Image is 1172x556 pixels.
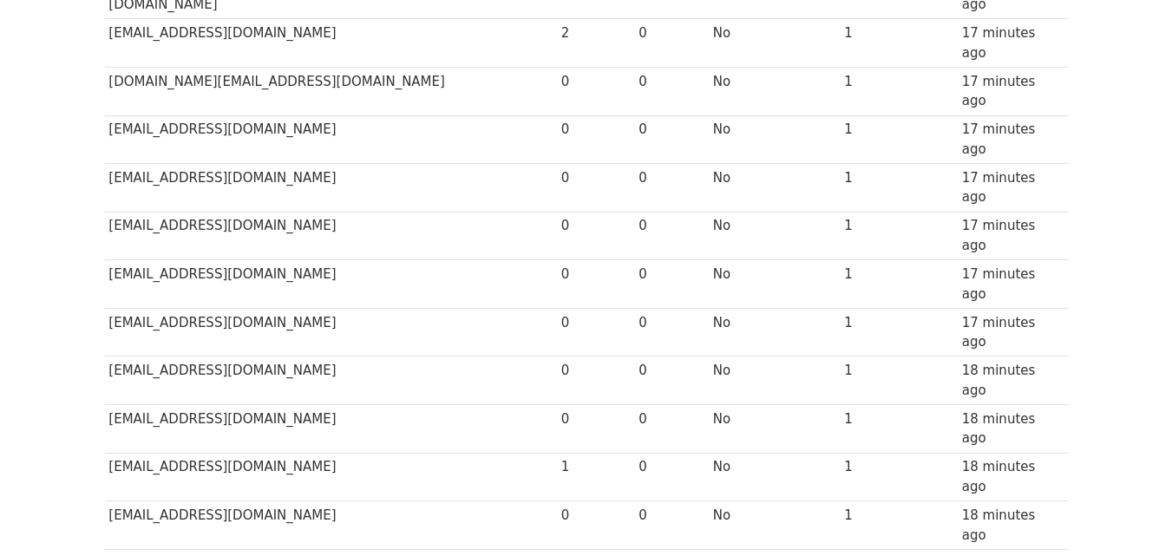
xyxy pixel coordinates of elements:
td: 0 [635,212,709,260]
td: 0 [635,405,709,454]
td: 18 minutes ago [958,453,1068,501]
td: [EMAIL_ADDRESS][DOMAIN_NAME] [105,453,558,501]
td: 1 [840,501,958,550]
td: No [709,115,840,164]
td: [EMAIL_ADDRESS][DOMAIN_NAME] [105,405,558,454]
td: 17 minutes ago [958,67,1068,115]
td: No [709,308,840,356]
td: No [709,405,840,454]
td: 1 [840,260,958,309]
td: 0 [557,67,635,115]
td: 0 [557,164,635,213]
td: 0 [635,260,709,309]
td: 1 [840,19,958,68]
td: 1 [557,453,635,501]
td: [DOMAIN_NAME][EMAIL_ADDRESS][DOMAIN_NAME] [105,67,558,115]
td: [EMAIL_ADDRESS][DOMAIN_NAME] [105,164,558,213]
td: 0 [635,19,709,68]
td: 0 [635,356,709,405]
td: [EMAIL_ADDRESS][DOMAIN_NAME] [105,260,558,309]
td: 0 [557,260,635,309]
td: No [709,501,840,550]
td: 18 minutes ago [958,501,1068,550]
td: [EMAIL_ADDRESS][DOMAIN_NAME] [105,308,558,356]
td: 17 minutes ago [958,115,1068,164]
td: 17 minutes ago [958,260,1068,309]
td: 0 [635,115,709,164]
td: No [709,19,840,68]
td: 17 minutes ago [958,308,1068,356]
td: 1 [840,115,958,164]
td: 0 [635,453,709,501]
td: 0 [635,308,709,356]
td: 1 [840,453,958,501]
td: No [709,453,840,501]
td: 0 [635,67,709,115]
td: No [709,260,840,309]
td: 0 [557,308,635,356]
td: 1 [840,212,958,260]
td: 17 minutes ago [958,212,1068,260]
td: No [709,67,840,115]
td: 0 [557,115,635,164]
td: [EMAIL_ADDRESS][DOMAIN_NAME] [105,501,558,550]
td: 1 [840,67,958,115]
td: 2 [557,19,635,68]
td: [EMAIL_ADDRESS][DOMAIN_NAME] [105,115,558,164]
td: [EMAIL_ADDRESS][DOMAIN_NAME] [105,356,558,405]
td: 18 minutes ago [958,356,1068,405]
td: No [709,212,840,260]
iframe: Chat Widget [1085,473,1172,556]
td: 1 [840,308,958,356]
td: [EMAIL_ADDRESS][DOMAIN_NAME] [105,19,558,68]
td: 17 minutes ago [958,19,1068,68]
td: No [709,164,840,213]
td: 0 [635,501,709,550]
td: 17 minutes ago [958,164,1068,213]
td: 1 [840,405,958,454]
div: Widget de chat [1085,473,1172,556]
td: 18 minutes ago [958,405,1068,454]
td: 1 [840,164,958,213]
td: No [709,356,840,405]
td: 0 [557,405,635,454]
td: 0 [557,501,635,550]
td: 0 [557,212,635,260]
td: [EMAIL_ADDRESS][DOMAIN_NAME] [105,212,558,260]
td: 0 [635,164,709,213]
td: 0 [557,356,635,405]
td: 1 [840,356,958,405]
